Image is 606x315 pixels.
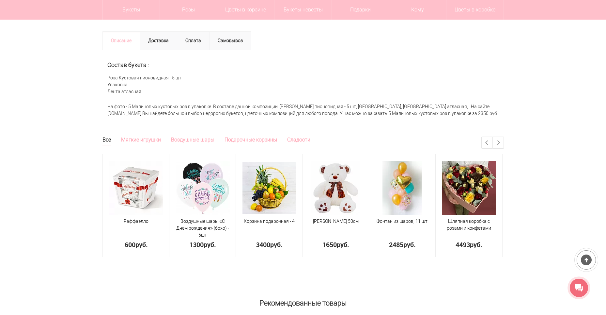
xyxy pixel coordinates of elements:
a: Самовывоз [209,31,251,50]
span: 3400 [256,240,270,249]
span: 600 [125,240,135,249]
img: Фонтан из шаров, 11 шт. [382,161,422,215]
div: На фото - 5 Малиновых кустовых роз в упаковке. В составе данной композиции: [PERSON_NAME] пионови... [102,100,504,120]
span: 4493 [456,240,470,249]
a: Подарочные корзины [225,137,277,145]
a: Воздушные шары «С Днём рождения» (бохо) - 5шт [176,219,229,238]
a: Шляпная коробка с розами и конфетами [447,219,491,231]
a: Все [102,137,111,145]
a: Сладости [287,137,310,145]
span: руб. [270,240,283,249]
span: 1650 [322,240,337,249]
img: Шляпная коробка с розами и конфетами [442,161,496,215]
img: Медведь Тони 50см [311,161,360,215]
a: Доставка [140,31,177,50]
img: Раффаэлло [109,161,163,215]
a: Next [493,137,504,148]
span: руб. [135,240,148,249]
span: руб. [470,240,482,249]
span: 2485 [389,240,403,249]
a: Оплата [177,31,210,50]
a: Мягкие игрушки [121,137,161,145]
span: руб. [204,240,216,249]
a: Раффаэлло [124,219,148,224]
span: руб. [403,240,416,249]
a: Описание [102,31,140,50]
img: Воздушные шары «С Днём рождения» (бохо) - 5шт [176,161,230,215]
a: Фонтан из шаров, 11 шт. [377,219,428,224]
div: Роза Кустовая пионовидная - 5 шт Упаковка Лента атласная [102,50,504,100]
h2: Рекомендованные товары [102,296,504,307]
a: Previous [482,137,492,148]
h2: Состав букета : [107,62,499,68]
img: Корзина подарочная - 4 [242,162,296,214]
a: [PERSON_NAME] 50см [313,219,359,224]
span: 1300 [189,240,204,249]
a: Воздушные шары [171,137,214,145]
span: руб. [337,240,349,249]
a: Корзина подарочная - 4 [244,219,295,224]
